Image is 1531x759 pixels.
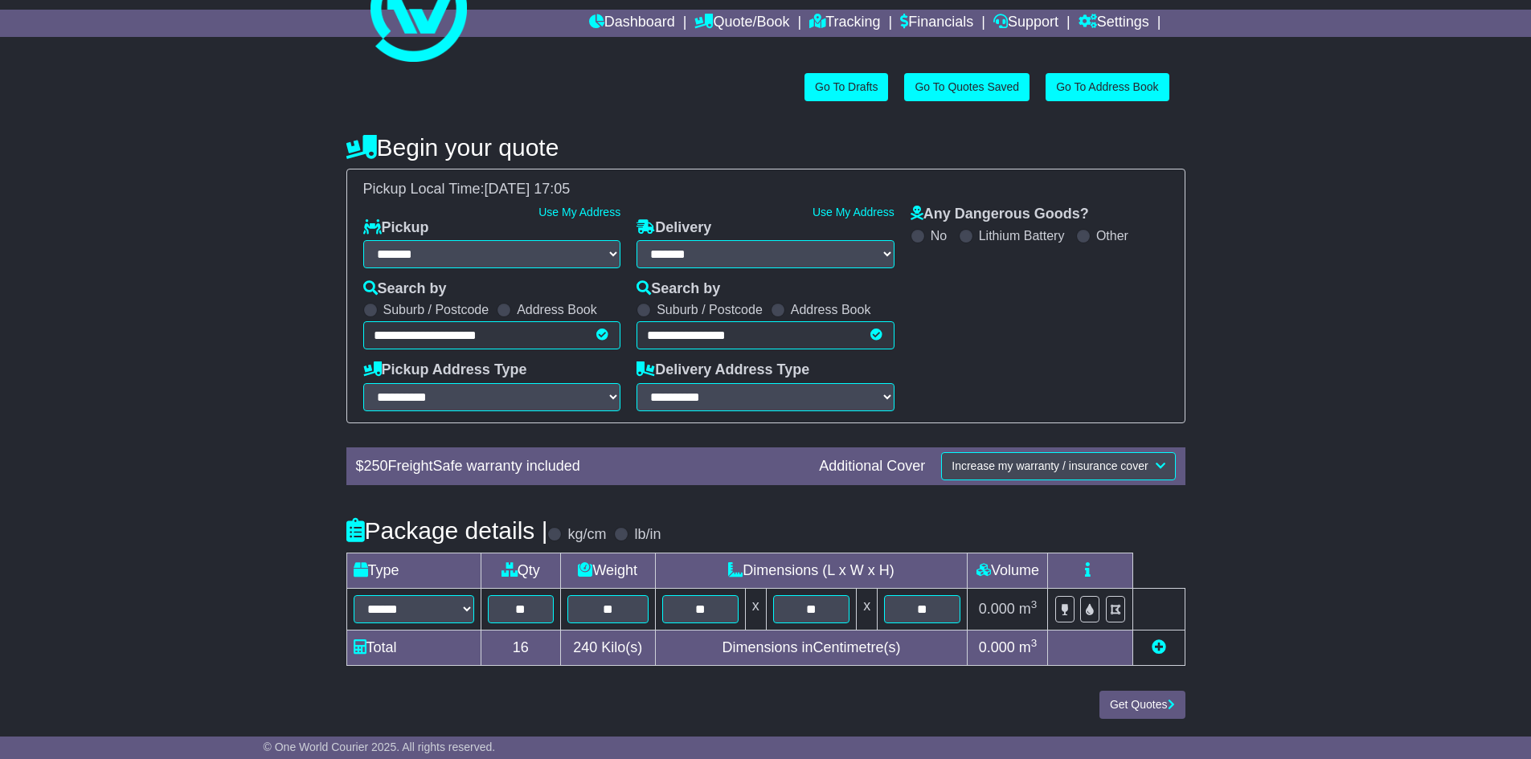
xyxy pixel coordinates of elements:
button: Increase my warranty / insurance cover [941,452,1175,480]
label: Any Dangerous Goods? [911,206,1089,223]
h4: Begin your quote [346,134,1185,161]
label: Pickup [363,219,429,237]
a: Add new item [1152,639,1166,655]
td: Type [346,553,481,588]
td: Dimensions (L x W x H) [655,553,968,588]
span: m [1019,639,1038,655]
sup: 3 [1031,637,1038,649]
span: m [1019,601,1038,617]
a: Settings [1079,10,1149,37]
a: Use My Address [538,206,620,218]
a: Dashboard [589,10,675,37]
td: x [745,588,766,630]
a: Support [993,10,1058,37]
td: Qty [481,553,560,588]
div: Additional Cover [811,458,933,475]
label: No [931,228,947,243]
button: Get Quotes [1099,691,1185,719]
span: 0.000 [979,601,1015,617]
label: Suburb / Postcode [657,302,763,317]
span: © One World Courier 2025. All rights reserved. [264,741,496,753]
label: Delivery Address Type [637,361,809,379]
span: [DATE] 17:05 [485,181,571,197]
a: Tracking [809,10,880,37]
div: Pickup Local Time: [355,181,1177,198]
a: Use My Address [813,206,894,218]
a: Go To Drafts [804,73,888,101]
td: Dimensions in Centimetre(s) [655,630,968,665]
label: Other [1096,228,1128,243]
span: Increase my warranty / insurance cover [952,459,1148,472]
a: Quote/Book [694,10,789,37]
label: lb/in [634,526,661,544]
td: Weight [560,553,655,588]
span: 240 [573,639,597,655]
div: $ FreightSafe warranty included [348,458,812,475]
td: x [857,588,878,630]
label: Search by [637,280,720,298]
td: Total [346,630,481,665]
span: 0.000 [979,639,1015,655]
td: 16 [481,630,560,665]
a: Go To Address Book [1046,73,1169,101]
a: Go To Quotes Saved [904,73,1030,101]
label: Pickup Address Type [363,361,527,379]
sup: 3 [1031,598,1038,610]
label: kg/cm [567,526,606,544]
label: Search by [363,280,447,298]
label: Suburb / Postcode [383,302,489,317]
td: Volume [968,553,1048,588]
a: Financials [900,10,973,37]
label: Address Book [791,302,871,317]
h4: Package details | [346,517,548,544]
td: Kilo(s) [560,630,655,665]
label: Delivery [637,219,711,237]
label: Lithium Battery [979,228,1065,243]
label: Address Book [517,302,597,317]
span: 250 [364,458,388,474]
